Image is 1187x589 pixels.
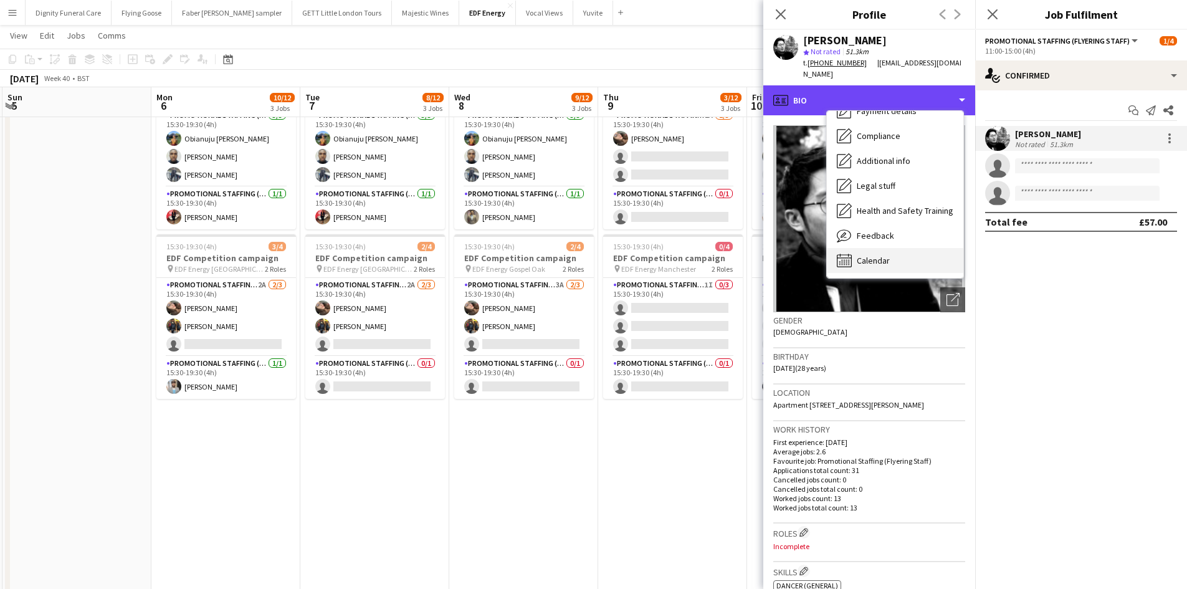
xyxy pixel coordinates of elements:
button: Promotional Staffing (Flyering Staff) [985,36,1140,45]
button: Flying Goose [112,1,172,25]
h3: Location [773,387,965,398]
app-card-role: Promotional Staffing (Team Leader)0/115:30-19:30 (4h) [603,187,743,229]
span: Additional info [857,155,910,166]
h3: EDF Competition campaign [156,252,296,264]
div: 3 Jobs [270,103,294,113]
span: 2 Roles [712,264,733,274]
app-card-role: Promotional Staffing (Team Leader)1/115:30-19:30 (4h)[PERSON_NAME] [454,187,594,229]
span: 10/12 [270,93,295,102]
button: Faber [PERSON_NAME] sampler [172,1,292,25]
h3: Work history [773,424,965,435]
span: 51.3km [843,47,871,56]
div: [DATE] [10,72,39,85]
div: 3 Jobs [572,103,592,113]
h3: Profile [763,6,975,22]
span: Legal stuff [857,180,895,191]
div: Confirmed [975,60,1187,90]
app-job-card: 15:30-19:30 (4h)4/4EDF Competition campaign EDF Energy [GEOGRAPHIC_DATA]2 RolesPromotional Staffi... [454,65,594,229]
span: Week 40 [41,74,72,83]
app-card-role: Promotional Staffing (Team Leader)0/115:30-19:30 (4h) [305,357,445,399]
p: First experience: [DATE] [773,438,965,447]
h3: Job Fulfilment [975,6,1187,22]
app-job-card: 15:30-19:30 (4h)3/4EDF Competition campaign EDF Energy [GEOGRAPHIC_DATA]2 RolesPromotional Staffi... [156,234,296,399]
h3: Roles [773,526,965,539]
button: EDF Energy [459,1,516,25]
div: Not rated [1015,140,1047,149]
h3: EDF Competition campaign [752,252,892,264]
app-card-role: Promotional Staffing (Flyering Staff)2A2/315:30-19:30 (4h)[PERSON_NAME][PERSON_NAME] [305,278,445,357]
app-job-card: 15:30-19:30 (4h)1/4EDF Competition campaign EDF Energy Burnt Oak2 RolesPromotional Staffing (Flye... [603,65,743,229]
p: Worked jobs total count: 13 [773,503,965,512]
span: EDF Energy Manchester [621,264,696,274]
span: Mon [156,92,173,103]
p: Cancelled jobs count: 0 [773,475,965,484]
div: Compliance [827,123,963,148]
span: Wed [454,92,470,103]
span: 15:30-19:30 (4h) [762,242,813,251]
span: 10 [750,98,762,113]
h3: Gender [773,315,965,326]
a: Jobs [62,27,90,44]
span: 8 [452,98,470,113]
div: [PERSON_NAME] [803,35,887,46]
div: Feedback [827,223,963,248]
h3: Skills [773,565,965,578]
span: 6 [155,98,173,113]
span: 2/4 [417,242,435,251]
app-card-role: Promotional Staffing (Flyering Staff)3/315:30-19:30 (4h)Obianuju [PERSON_NAME][PERSON_NAME][PERSO... [305,108,445,187]
button: GETT Little London Tours [292,1,392,25]
button: Yuvite [573,1,613,25]
span: EDF Energy [GEOGRAPHIC_DATA] [174,264,265,274]
span: 7 [303,98,320,113]
span: [DEMOGRAPHIC_DATA] [773,327,847,337]
span: 2 Roles [563,264,584,274]
div: 11:00-15:00 (4h) [985,46,1177,55]
app-card-role: Promotional Staffing (Flyering Staff)3/315:30-19:30 (4h)Obianuju [PERSON_NAME][PERSON_NAME][PERSO... [156,108,296,187]
button: Majestic Wines [392,1,459,25]
app-card-role: Promotional Staffing (Team Leader)1/115:30-19:30 (4h)[PERSON_NAME] [752,187,892,229]
p: Incomplete [773,542,965,551]
app-card-role: Promotional Staffing (Flyering Staff)2A2/315:30-19:30 (4h)[PERSON_NAME][PERSON_NAME] [752,108,892,187]
div: Payment details [827,98,963,123]
h3: EDF Competition campaign [603,252,743,264]
span: Payment details [857,105,917,117]
app-card-role: Promotional Staffing (Team Leader)0/115:30-19:30 (4h) [454,357,594,399]
span: Promotional Staffing (Flyering Staff) [985,36,1130,45]
span: 1/4 [1160,36,1177,45]
a: Edit [35,27,59,44]
div: Health and Safety Training [827,198,963,223]
h3: EDF Competition campaign [454,252,594,264]
span: View [10,30,27,41]
p: Applications total count: 31 [773,466,965,475]
span: Thu [603,92,619,103]
app-card-role: Promotional Staffing (Flyering Staff)2I1A1/315:30-19:30 (4h)[PERSON_NAME] [752,278,892,357]
h3: Birthday [773,351,965,362]
div: Bio [763,85,975,115]
a: Comms [93,27,131,44]
app-card-role: Promotional Staffing (Team Leader)1/115:30-19:30 (4h)[PERSON_NAME] [305,187,445,229]
app-job-card: 15:30-19:30 (4h)4/4EDF Competition campaign EDF Energy [GEOGRAPHIC_DATA]2 RolesPromotional Staffi... [156,65,296,229]
app-job-card: 15:30-19:30 (4h)2/4EDF Competition campaign EDF Energy Manchester2 RolesPromotional Staffing (Fly... [752,234,892,399]
span: Tue [305,92,320,103]
app-job-card: 15:30-19:30 (4h)2/4EDF Competition campaign EDF Energy Gospel Oak2 RolesPromotional Staffing (Fly... [454,234,594,399]
app-card-role: Promotional Staffing (Team Leader)1/115:30-19:30 (4h)[PERSON_NAME] [156,187,296,229]
div: t. [803,57,877,69]
div: 3 Jobs [423,103,443,113]
app-job-card: 15:30-19:30 (4h)3/4EDF Competition campaign EDF Energy Brondesbury2 RolesPromotional Staffing (Fl... [752,65,892,229]
button: Vocal Views [516,1,573,25]
div: Additional info [827,148,963,173]
span: Compliance [857,130,900,141]
span: Health and Safety Training [857,205,953,216]
span: Calendar [857,255,890,266]
div: 51.3km [1047,140,1075,149]
span: EDF Energy Gospel Oak [472,264,545,274]
span: 9/12 [571,93,593,102]
img: Crew avatar or photo [773,125,965,312]
div: BST [77,74,90,83]
p: Favourite job: Promotional Staffing (Flyering Staff) [773,456,965,466]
